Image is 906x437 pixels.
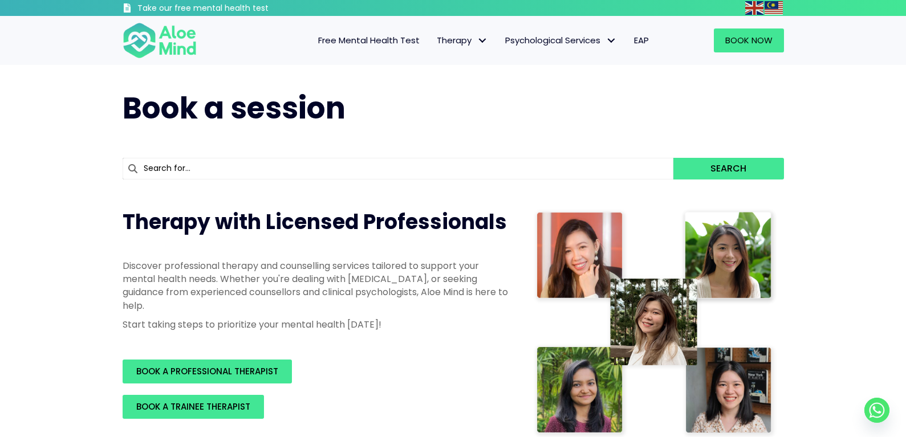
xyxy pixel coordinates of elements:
p: Start taking steps to prioritize your mental health [DATE]! [123,318,510,331]
a: Whatsapp [864,398,889,423]
a: TherapyTherapy: submenu [428,28,497,52]
img: Aloe mind Logo [123,22,197,59]
span: Psychological Services: submenu [603,32,620,49]
a: Psychological ServicesPsychological Services: submenu [497,28,625,52]
img: en [745,1,763,15]
span: Therapy [437,34,488,46]
input: Search for... [123,158,674,179]
span: Therapy: submenu [474,32,491,49]
a: English [745,1,765,14]
a: BOOK A PROFESSIONAL THERAPIST [123,360,292,383]
p: Discover professional therapy and counselling services tailored to support your mental health nee... [123,259,510,312]
a: EAP [625,28,657,52]
span: Book a session [123,87,346,129]
a: Malay [765,1,784,14]
span: Free Mental Health Test [318,34,420,46]
span: Therapy with Licensed Professionals [123,207,507,236]
span: Psychological Services [505,34,617,46]
img: ms [765,1,783,15]
a: Take our free mental health test [123,3,330,16]
span: BOOK A PROFESSIONAL THERAPIST [136,365,278,377]
nav: Menu [212,28,657,52]
span: BOOK A TRAINEE THERAPIST [136,401,250,413]
a: Free Mental Health Test [310,28,428,52]
span: Book Now [725,34,773,46]
span: EAP [634,34,649,46]
h3: Take our free mental health test [137,3,330,14]
a: BOOK A TRAINEE THERAPIST [123,395,264,419]
a: Book Now [714,28,784,52]
button: Search [673,158,783,179]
